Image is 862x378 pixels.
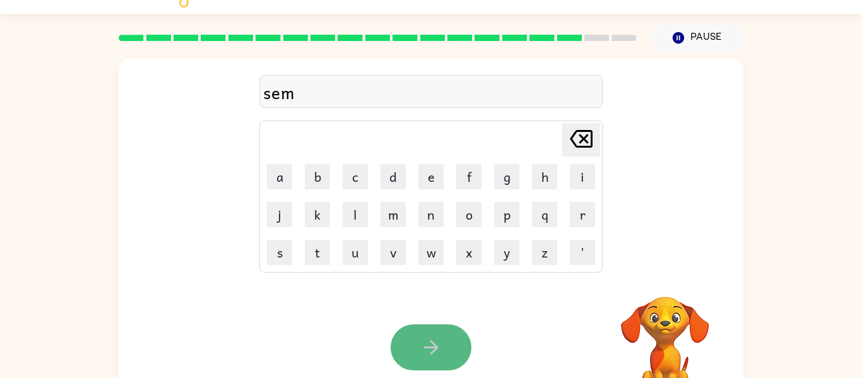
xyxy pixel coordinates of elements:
button: h [532,164,557,189]
button: x [456,240,481,265]
button: m [381,202,406,227]
button: v [381,240,406,265]
button: e [418,164,444,189]
button: y [494,240,519,265]
button: Pause [652,23,743,52]
button: l [343,202,368,227]
button: o [456,202,481,227]
button: p [494,202,519,227]
button: q [532,202,557,227]
button: t [305,240,330,265]
button: b [305,164,330,189]
button: u [343,240,368,265]
button: c [343,164,368,189]
div: sem [263,79,599,105]
button: a [267,164,292,189]
button: d [381,164,406,189]
button: j [267,202,292,227]
button: ' [570,240,595,265]
button: n [418,202,444,227]
button: r [570,202,595,227]
button: f [456,164,481,189]
button: w [418,240,444,265]
button: g [494,164,519,189]
button: k [305,202,330,227]
button: s [267,240,292,265]
button: i [570,164,595,189]
button: z [532,240,557,265]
